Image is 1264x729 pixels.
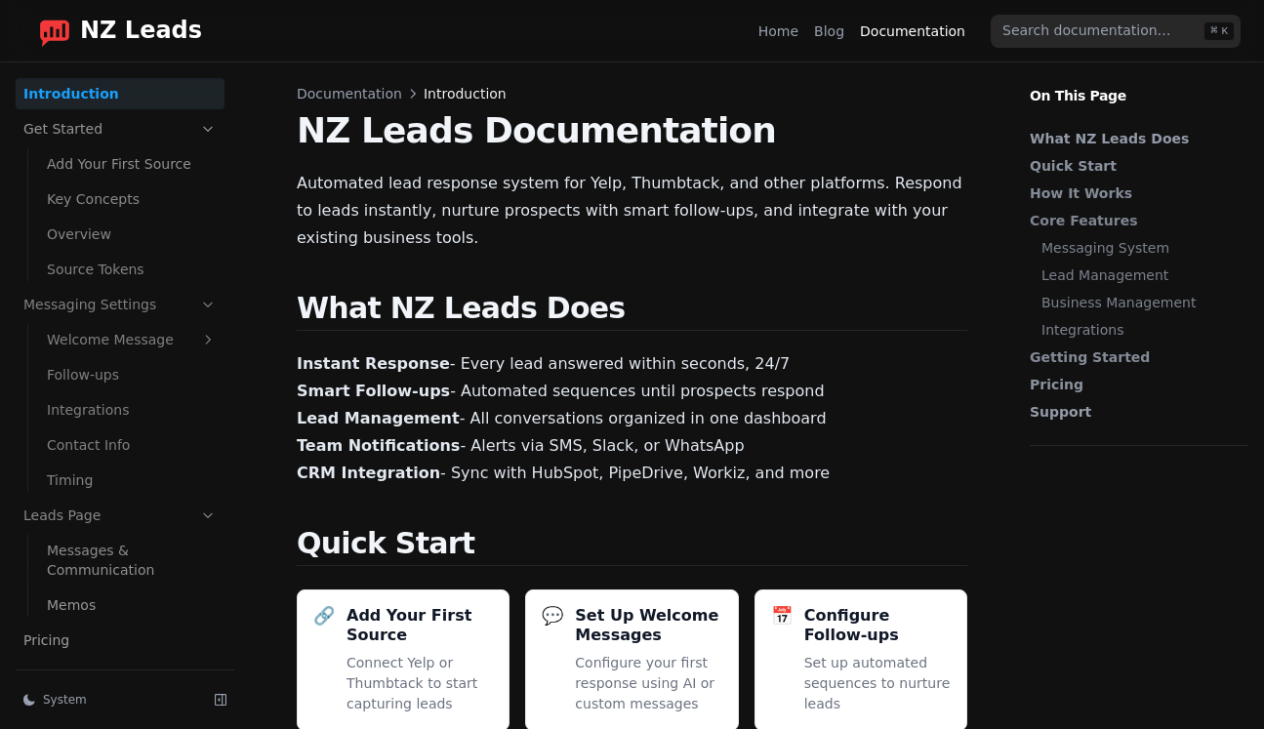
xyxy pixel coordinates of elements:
a: Core Features [1030,211,1239,230]
p: - Every lead answered within seconds, 24/7 - Automated sequences until prospects respond - All co... [297,350,967,487]
a: Getting Started [1030,347,1239,367]
img: logo [39,16,70,47]
a: Pricing [1030,375,1239,394]
input: Search documentation… [991,15,1241,48]
a: Integrations [1041,320,1239,340]
strong: Lead Management [297,409,460,427]
a: Home page [23,16,202,47]
h2: Quick Start [297,526,967,566]
span: Documentation [297,84,402,103]
a: Business Management [1041,293,1239,312]
span: NZ Leads [80,18,202,45]
p: Set up automated sequences to nurture leads [804,653,951,714]
p: Connect Yelp or Thumbtack to start capturing leads [347,653,493,714]
a: Integrations [39,394,224,425]
a: Analytics & Reporting [16,660,224,691]
strong: Team Notifications [297,436,460,455]
a: How It Works [1030,183,1239,203]
button: System [16,686,199,713]
a: Home [758,21,798,41]
button: Collapse sidebar [207,686,234,713]
p: Automated lead response system for Yelp, Thumbtack, and other platforms. Respond to leads instant... [297,170,967,252]
a: Blog [814,21,844,41]
a: Add Your First Source [39,148,224,180]
h2: What NZ Leads Does [297,291,967,331]
a: Get Started [16,113,224,144]
h3: Add Your First Source [347,606,493,645]
p: Configure your first response using AI or custom messages [575,653,721,714]
span: Introduction [424,84,507,103]
h3: Set Up Welcome Messages [575,606,721,645]
a: Lead Management [1041,265,1239,285]
div: 💬 [542,606,563,626]
a: Timing [39,465,224,496]
h3: Configure Follow-ups [804,606,951,645]
a: Memos [39,589,224,621]
a: Follow-ups [39,359,224,390]
a: Key Concepts [39,183,224,215]
strong: Smart Follow-ups [297,382,450,400]
a: Contact Info [39,429,224,461]
strong: Instant Response [297,354,450,373]
a: Welcome Message [39,324,224,355]
a: Messaging System [1041,238,1239,258]
a: Pricing [16,625,224,656]
div: 🔗 [313,606,335,626]
h1: NZ Leads Documentation [297,111,967,150]
p: On This Page [1014,62,1264,105]
a: What NZ Leads Does [1030,129,1239,148]
a: Messaging Settings [16,289,224,320]
a: Overview [39,219,224,250]
strong: CRM Integration [297,464,440,482]
a: Quick Start [1030,156,1239,176]
a: Messages & Communication [39,535,224,586]
a: Support [1030,402,1239,422]
a: Documentation [860,21,965,41]
div: 📅 [771,606,793,626]
a: Leads Page [16,500,224,531]
a: Source Tokens [39,254,224,285]
a: Introduction [16,78,224,109]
